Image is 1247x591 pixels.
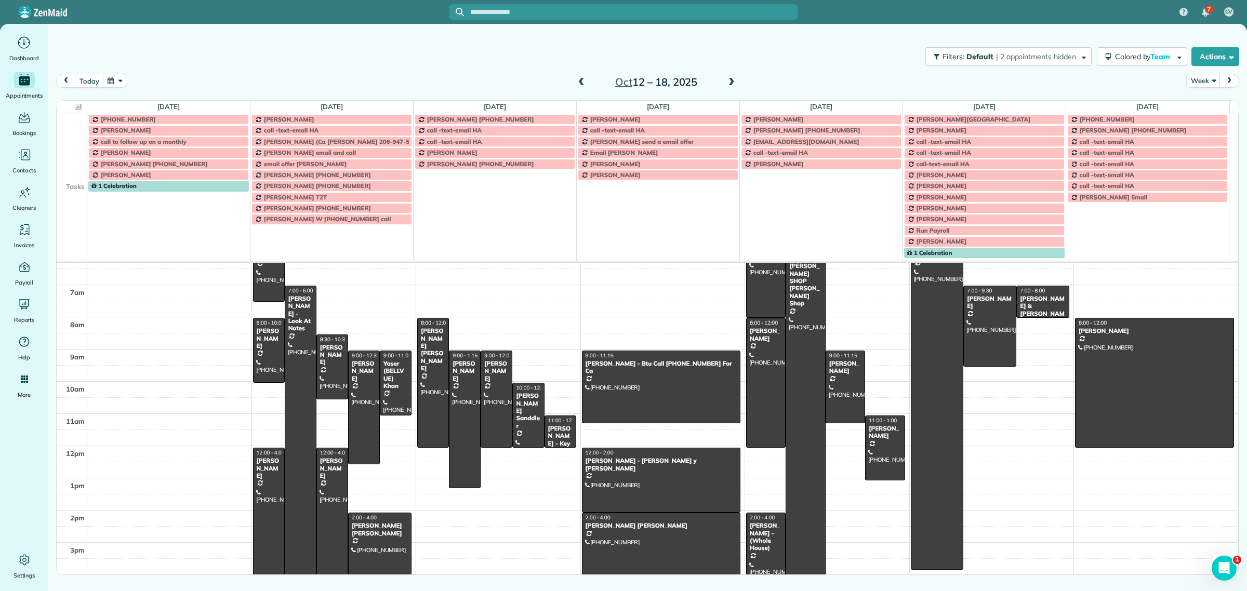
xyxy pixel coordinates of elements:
span: 9am [70,353,85,361]
span: [PERSON_NAME] W [PHONE_NUMBER] call [264,215,391,223]
span: call -text-email HA [1079,149,1134,156]
span: Settings [14,570,35,581]
button: Focus search [449,8,464,16]
div: [PERSON_NAME] - (Whole House) [749,522,782,552]
span: 12:00 - 4:00 [320,449,348,456]
span: call -text-email HA [1079,182,1134,190]
div: [PERSON_NAME] [PERSON_NAME] [420,327,446,372]
span: 2:00 - 4:00 [352,514,377,521]
span: CV [1225,8,1233,16]
a: Contacts [4,146,44,176]
div: [PERSON_NAME] [320,344,345,366]
span: [PERSON_NAME] [917,204,967,212]
button: Colored byTeam [1097,47,1187,66]
span: 2:00 - 4:00 [750,514,775,521]
span: [PERSON_NAME] [PHONE_NUMBER] [264,204,371,212]
span: [PERSON_NAME] [PHONE_NUMBER] [753,126,860,134]
span: Colored by [1115,52,1174,61]
span: Dashboard [9,53,39,63]
span: 12pm [66,449,85,458]
a: [DATE] [157,102,180,111]
button: prev [56,74,76,88]
a: [DATE] [810,102,832,111]
div: [PERSON_NAME] [966,295,1013,310]
span: 3pm [70,546,85,554]
span: 9:00 - 12:00 [484,352,512,359]
span: [PERSON_NAME] [917,182,967,190]
div: [PERSON_NAME] Sanddler [515,392,541,429]
span: call -text-email HA [1079,138,1134,145]
div: [PERSON_NAME] [256,457,282,479]
span: call -text-email HA [427,138,482,145]
span: [PERSON_NAME] [PHONE_NUMBER] [264,171,371,179]
div: [PERSON_NAME] - [PERSON_NAME] y [PERSON_NAME] [585,457,738,472]
span: [PERSON_NAME] email and call [264,149,356,156]
span: [PHONE_NUMBER] [1079,115,1134,123]
div: [PERSON_NAME] - Key At The Office -- (3)o [548,425,573,469]
span: [PERSON_NAME] [753,160,804,168]
span: [EMAIL_ADDRESS][DOMAIN_NAME] [753,138,859,145]
span: [PERSON_NAME] [590,171,641,179]
a: Filters: Default | 2 appointments hidden [920,47,1091,66]
span: 9:00 - 11:00 [383,352,412,359]
span: 8:00 - 12:00 [421,319,449,326]
span: [PERSON_NAME] (Ca [PERSON_NAME] 206-947-5387) [264,138,422,145]
span: 7:00 - 8:00 [1020,287,1045,294]
div: [PERSON_NAME] [484,360,509,382]
button: next [1219,74,1239,88]
svg: Focus search [456,8,464,16]
span: [PERSON_NAME] [101,171,151,179]
span: 1 Celebration [91,182,137,190]
a: Settings [4,552,44,581]
div: Yaser (BELLVUE) Khan [383,360,408,390]
span: call -text-email HA [427,126,482,134]
span: Filters: [943,52,964,61]
span: Help [18,352,31,362]
div: [PERSON_NAME] & [PERSON_NAME] [1019,295,1066,325]
span: 1pm [70,481,85,490]
span: Team [1150,52,1172,61]
span: 10:00 - 12:00 [516,384,547,391]
button: Actions [1191,47,1239,66]
span: [PERSON_NAME] [PHONE_NUMBER] [1079,126,1186,134]
div: [PERSON_NAME] [PERSON_NAME] [351,522,408,537]
span: 9:00 - 1:15 [453,352,477,359]
span: email offer [PERSON_NAME] [264,160,347,168]
span: Invoices [14,240,35,250]
span: 11:00 - 12:00 [548,417,579,424]
div: [PERSON_NAME] [351,360,377,382]
span: More [18,389,31,400]
span: [PHONE_NUMBER] [101,115,156,123]
a: Payroll [4,259,44,288]
a: Appointments [4,72,44,101]
span: 9:00 - 12:30 [352,352,380,359]
span: call -text-email HA [917,138,971,145]
span: call -text-email HA [264,126,319,134]
a: [DATE] [973,102,996,111]
span: [PERSON_NAME] [590,115,641,123]
span: call -text-email HA [1079,160,1134,168]
span: [PERSON_NAME] send a email offer [590,138,694,145]
h2: 12 – 18, 2025 [591,76,721,88]
span: Run Payroll [917,226,950,234]
div: [PERSON_NAME] SHOP [PERSON_NAME] Shop [789,262,822,307]
span: 11:00 - 1:00 [869,417,897,424]
a: Invoices [4,221,44,250]
span: [PERSON_NAME] [917,237,967,245]
span: [PERSON_NAME] [101,126,151,134]
span: [PERSON_NAME] [917,193,967,201]
span: [PERSON_NAME] T2T [264,193,327,201]
span: [PERSON_NAME] [PHONE_NUMBER] [427,115,534,123]
span: [PERSON_NAME][GEOGRAPHIC_DATA] [917,115,1031,123]
div: [PERSON_NAME] [829,360,862,375]
span: [PERSON_NAME] [753,115,804,123]
span: 8:00 - 10:00 [257,319,285,326]
span: [PERSON_NAME] [917,215,967,223]
a: Reports [4,296,44,325]
a: Dashboard [4,34,44,63]
span: [PERSON_NAME] [590,160,641,168]
div: [PERSON_NAME] [749,327,782,342]
span: call to follow up on a monthly [101,138,187,145]
a: Bookings [4,109,44,138]
span: 8:00 - 12:00 [750,319,778,326]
